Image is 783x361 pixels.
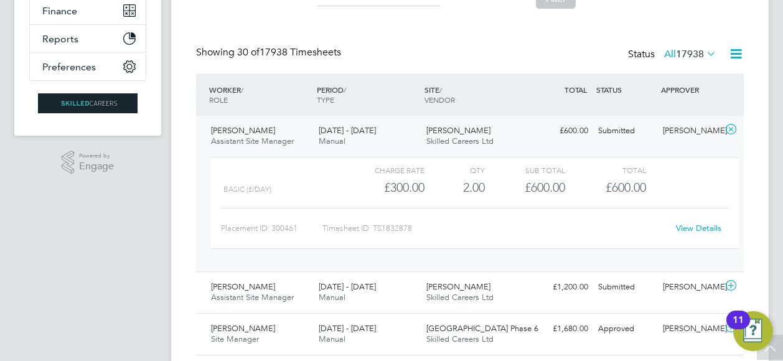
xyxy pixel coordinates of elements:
[79,151,114,161] span: Powered by
[628,46,719,63] div: Status
[30,53,146,80] button: Preferences
[79,161,114,172] span: Engage
[733,311,773,351] button: Open Resource Center, 11 new notifications
[426,281,490,292] span: [PERSON_NAME]
[426,136,494,146] span: Skilled Careers Ltd
[426,292,494,302] span: Skilled Careers Ltd
[211,281,275,292] span: [PERSON_NAME]
[658,277,723,298] div: [PERSON_NAME]
[237,46,341,59] span: 17938 Timesheets
[344,177,424,198] div: £300.00
[314,78,421,111] div: PERIOD
[322,218,668,238] div: Timesheet ID: TS1832878
[317,95,334,105] span: TYPE
[426,334,494,344] span: Skilled Careers Ltd
[565,162,645,177] div: Total
[211,292,294,302] span: Assistant Site Manager
[593,121,658,141] div: Submitted
[319,323,376,334] span: [DATE] - [DATE]
[664,48,716,60] label: All
[733,320,744,336] div: 11
[593,319,658,339] div: Approved
[658,319,723,339] div: [PERSON_NAME]
[421,78,529,111] div: SITE
[426,323,538,334] span: [GEOGRAPHIC_DATA] Phase 6
[241,85,243,95] span: /
[344,162,424,177] div: Charge rate
[42,33,78,45] span: Reports
[223,185,271,194] span: Basic (£/day)
[319,125,376,136] span: [DATE] - [DATE]
[424,95,455,105] span: VENDOR
[676,48,704,60] span: 17938
[211,334,259,344] span: Site Manager
[528,319,593,339] div: £1,680.00
[424,177,485,198] div: 2.00
[196,46,344,59] div: Showing
[485,162,565,177] div: Sub Total
[344,85,346,95] span: /
[593,277,658,298] div: Submitted
[319,281,376,292] span: [DATE] - [DATE]
[676,223,721,233] a: View Details
[593,78,658,101] div: STATUS
[528,121,593,141] div: £600.00
[528,277,593,298] div: £1,200.00
[426,125,490,136] span: [PERSON_NAME]
[42,61,96,73] span: Preferences
[42,5,77,17] span: Finance
[439,85,442,95] span: /
[485,177,565,198] div: £600.00
[658,78,723,101] div: APPROVER
[565,85,587,95] span: TOTAL
[606,180,646,195] span: £600.00
[319,292,345,302] span: Manual
[424,162,485,177] div: QTY
[206,78,314,111] div: WORKER
[211,136,294,146] span: Assistant Site Manager
[658,121,723,141] div: [PERSON_NAME]
[29,93,146,113] a: Go to home page
[319,136,345,146] span: Manual
[221,218,322,238] div: Placement ID: 300461
[62,151,115,174] a: Powered byEngage
[319,334,345,344] span: Manual
[209,95,228,105] span: ROLE
[211,323,275,334] span: [PERSON_NAME]
[38,93,138,113] img: skilledcareers-logo-retina.png
[237,46,260,59] span: 30 of
[211,125,275,136] span: [PERSON_NAME]
[30,25,146,52] button: Reports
